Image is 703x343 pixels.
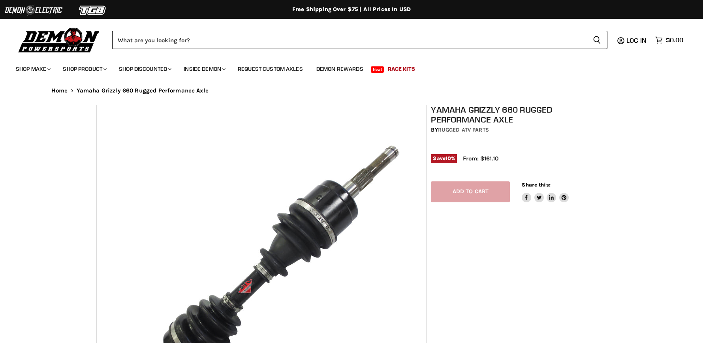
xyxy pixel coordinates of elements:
form: Product [112,31,607,49]
a: Demon Rewards [310,61,369,77]
span: 10 [445,155,451,161]
a: Race Kits [382,61,421,77]
aside: Share this: [522,181,569,202]
a: Shop Product [57,61,111,77]
img: TGB Logo 2 [63,3,122,18]
a: Log in [623,37,651,44]
button: Search [586,31,607,49]
span: Yamaha Grizzly 660 Rugged Performance Axle [77,87,209,94]
img: Demon Electric Logo 2 [4,3,63,18]
div: by [431,126,611,134]
a: Shop Make [10,61,55,77]
span: New! [371,66,384,73]
img: Demon Powersports [16,26,102,54]
a: Inside Demon [178,61,230,77]
span: Save % [431,154,457,163]
a: $0.00 [651,34,687,46]
a: Home [51,87,68,94]
a: Shop Discounted [113,61,176,77]
nav: Breadcrumbs [36,87,667,94]
span: From: $161.10 [463,155,498,162]
span: Log in [626,36,647,44]
span: $0.00 [666,36,683,44]
span: Share this: [522,182,550,188]
ul: Main menu [10,58,681,77]
h1: Yamaha Grizzly 660 Rugged Performance Axle [431,105,611,124]
a: Request Custom Axles [232,61,309,77]
div: Free Shipping Over $75 | All Prices In USD [36,6,667,13]
input: Search [112,31,586,49]
a: Rugged ATV Parts [438,126,489,133]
